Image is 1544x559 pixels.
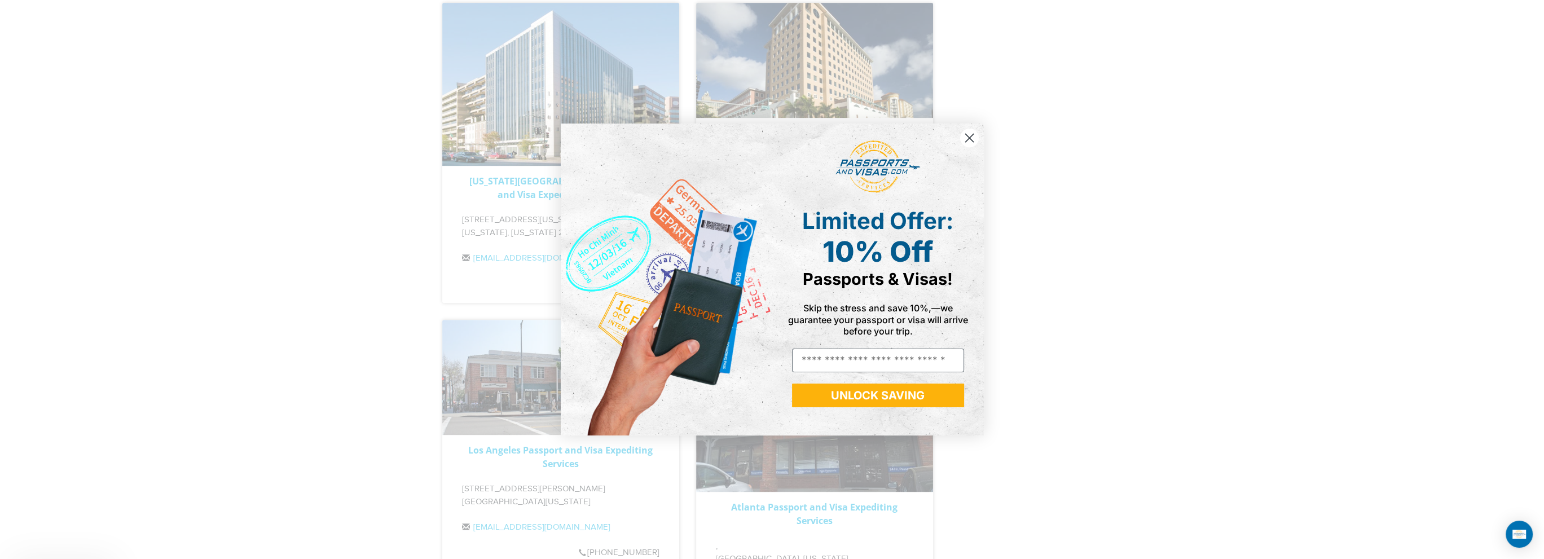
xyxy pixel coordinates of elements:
button: Close dialog [960,128,979,148]
span: Skip the stress and save 10%,—we guarantee your passport or visa will arrive before your trip. [788,302,968,336]
img: passports and visas [835,140,920,193]
div: Open Intercom Messenger [1506,521,1533,548]
span: 10% Off [822,235,933,269]
span: Limited Offer: [802,207,953,235]
button: UNLOCK SAVING [792,384,964,407]
img: de9cda0d-0715-46ca-9a25-073762a91ba7.png [561,124,772,435]
span: Passports & Visas! [803,269,953,289]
